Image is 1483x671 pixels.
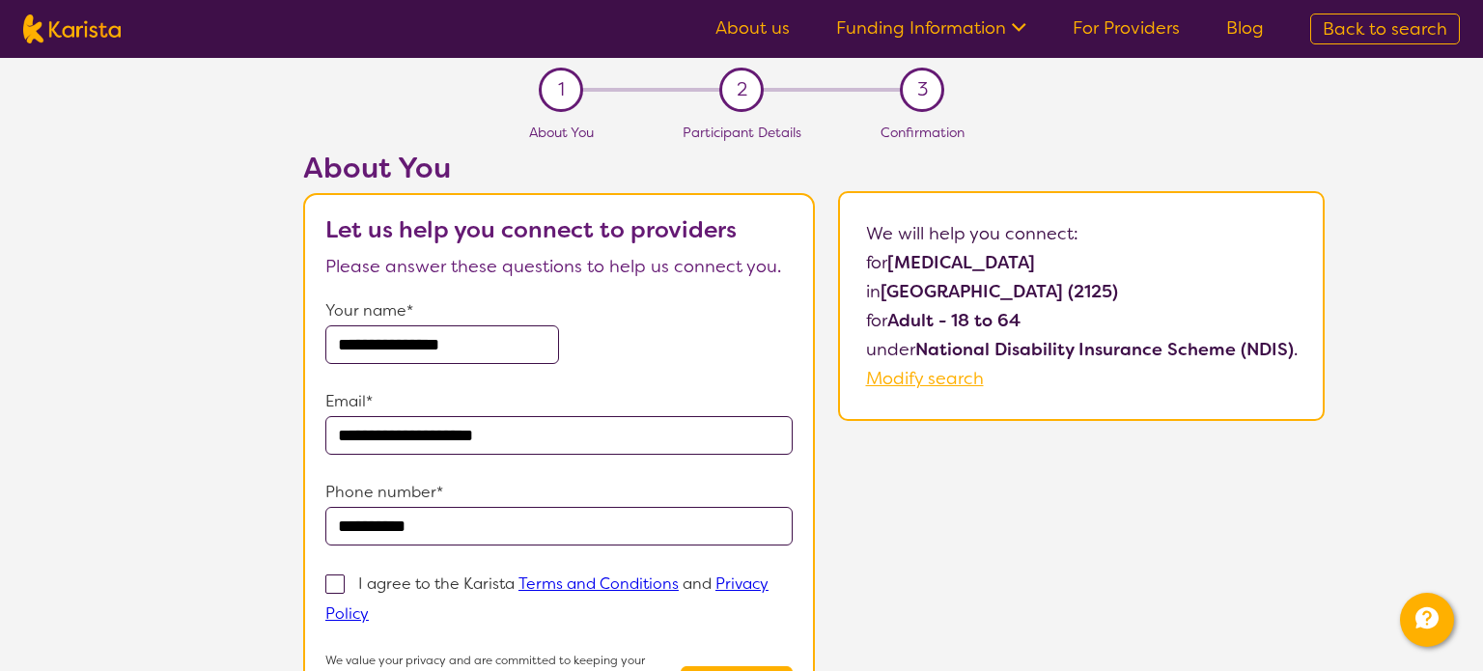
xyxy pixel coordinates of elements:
[683,124,801,141] span: Participant Details
[518,573,679,594] a: Terms and Conditions
[325,573,769,624] p: I agree to the Karista and
[558,75,565,104] span: 1
[887,251,1035,274] b: [MEDICAL_DATA]
[866,277,1298,306] p: in
[1073,16,1180,40] a: For Providers
[915,338,1294,361] b: National Disability Insurance Scheme (NDIS)
[917,75,928,104] span: 3
[23,14,121,43] img: Karista logo
[1226,16,1264,40] a: Blog
[325,296,793,325] p: Your name*
[1400,593,1454,647] button: Channel Menu
[1323,17,1447,41] span: Back to search
[325,214,737,245] b: Let us help you connect to providers
[866,335,1298,364] p: under .
[866,248,1298,277] p: for
[737,75,747,104] span: 2
[866,306,1298,335] p: for
[325,478,793,507] p: Phone number*
[325,387,793,416] p: Email*
[529,124,594,141] span: About You
[715,16,790,40] a: About us
[836,16,1026,40] a: Funding Information
[887,309,1021,332] b: Adult - 18 to 64
[303,151,815,185] h2: About You
[325,252,793,281] p: Please answer these questions to help us connect you.
[1310,14,1460,44] a: Back to search
[866,219,1298,248] p: We will help you connect:
[325,573,769,624] a: Privacy Policy
[881,280,1118,303] b: [GEOGRAPHIC_DATA] (2125)
[866,367,984,390] a: Modify search
[881,124,965,141] span: Confirmation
